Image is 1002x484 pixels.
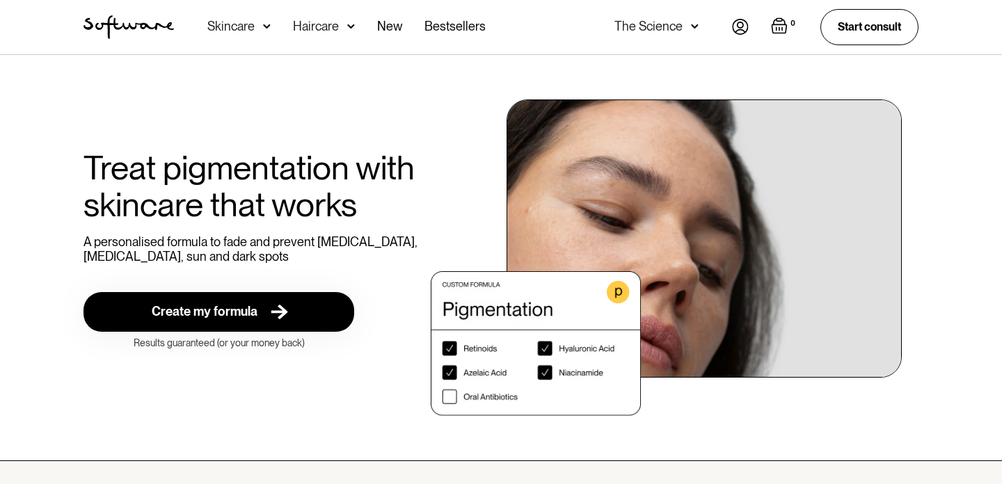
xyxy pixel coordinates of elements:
[83,15,174,39] img: Software Logo
[152,304,257,320] div: Create my formula
[293,19,339,33] div: Haircare
[83,337,354,349] div: Results guaranteed (or your money back)
[820,9,918,45] a: Start consult
[83,150,425,223] h1: Treat pigmentation with skincare that works
[83,292,354,332] a: Create my formula
[207,19,255,33] div: Skincare
[83,15,174,39] a: home
[788,17,798,30] div: 0
[771,17,798,37] a: Open cart
[614,19,683,33] div: The Science
[691,19,699,33] img: arrow down
[83,234,425,264] p: A personalised formula to fade and prevent [MEDICAL_DATA], [MEDICAL_DATA], sun and dark spots
[263,19,271,33] img: arrow down
[347,19,355,33] img: arrow down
